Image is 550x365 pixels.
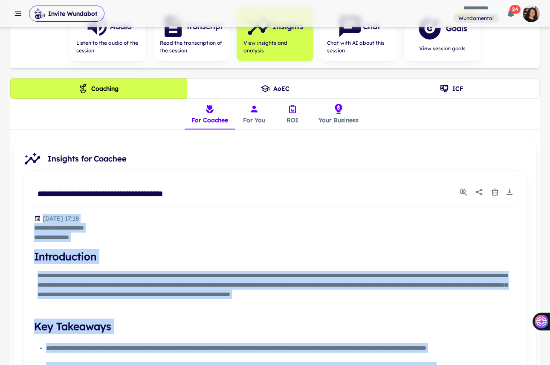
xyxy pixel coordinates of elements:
[363,78,540,99] button: ICF
[453,13,499,23] span: You are a member of this workspace. Contact your workspace owner for assistance.
[446,23,467,34] h6: Goals
[320,7,397,61] button: ChatChat with AI about this session
[43,214,79,223] p: Generated at
[29,5,104,22] span: Invite Wundabot to record a meeting
[34,249,516,264] h4: Introduction
[509,5,521,14] span: 24
[273,99,312,129] button: ROI
[29,6,104,22] button: Invite Wundabot
[503,186,516,198] button: Download
[69,7,146,61] button: AudioListen to the audio of the session
[472,184,487,200] button: Share report
[10,78,540,99] div: theme selection
[160,39,223,55] span: Read the transcription of the session
[237,7,313,61] button: InsightsView insights and analysis
[489,186,501,198] button: Delete
[235,99,273,129] button: For You
[455,14,497,22] span: Wundamental
[243,39,307,55] span: View insights and analysis
[187,78,364,99] button: AoEC
[185,99,365,129] div: insights tabs
[523,5,540,22] img: photoURL
[185,99,235,129] button: For Coachee
[76,39,139,55] span: Listen to the audio of the session
[34,319,516,334] h4: Key Takeaways
[404,7,481,61] button: GoalsView session goals
[312,99,365,129] button: Your Business
[10,78,187,99] button: Coaching
[153,7,230,61] button: TranscriptRead the transcription of the session
[457,186,470,198] button: Usage Statistics
[417,45,467,52] span: View session goals
[502,5,519,22] button: 24
[48,153,530,165] span: Insights for Coachee
[327,39,390,55] span: Chat with AI about this session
